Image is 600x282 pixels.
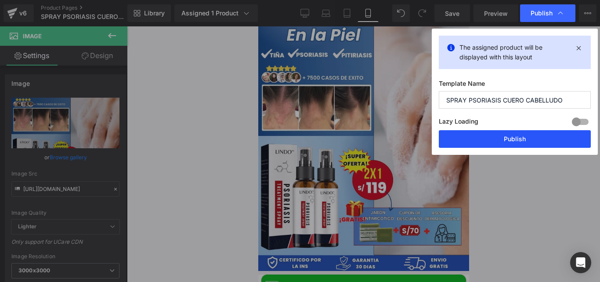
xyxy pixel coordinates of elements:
[439,116,478,130] label: Lazy Loading
[439,80,591,91] label: Template Name
[439,130,591,148] button: Publish
[570,252,591,273] div: Open Intercom Messenger
[531,9,553,17] span: Publish
[459,43,570,62] p: The assigned product will be displayed with this layout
